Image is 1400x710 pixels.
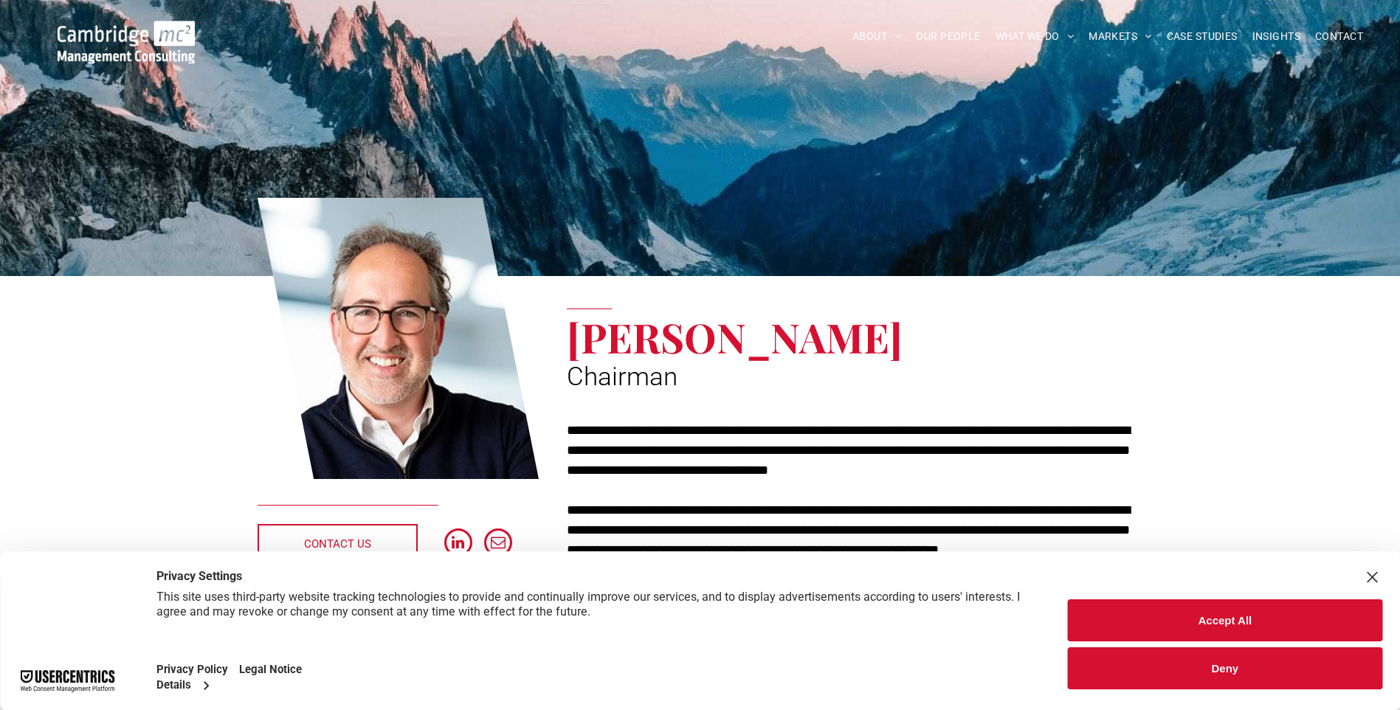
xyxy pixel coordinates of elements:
a: ABOUT [845,25,909,48]
a: Tim Passingham | Chairman | Cambridge Management Consulting [258,196,539,482]
a: MARKETS [1081,25,1159,48]
span: CONTACT US [304,525,371,562]
span: Chairman [567,362,677,392]
a: INSIGHTS [1245,25,1308,48]
a: OUR PEOPLE [908,25,987,48]
a: CONTACT [1308,25,1370,48]
a: CASE STUDIES [1159,25,1245,48]
span: [PERSON_NAME] [567,309,903,364]
a: linkedin [444,528,472,560]
a: email [484,528,512,560]
img: Go to Homepage [58,21,195,63]
a: Your Business Transformed | Cambridge Management Consulting [58,23,195,38]
a: CONTACT US [258,524,418,561]
a: WHAT WE DO [988,25,1082,48]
